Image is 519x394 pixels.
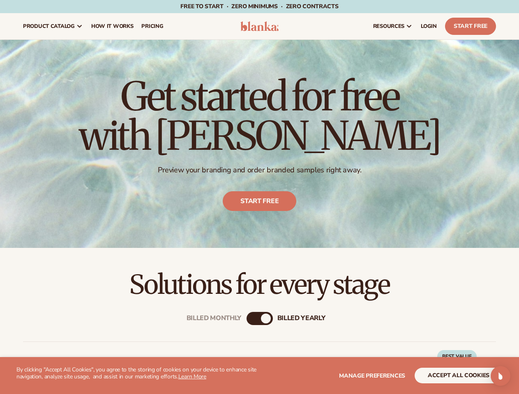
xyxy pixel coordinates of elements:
span: LOGIN [421,23,437,30]
div: Billed Monthly [187,314,242,322]
span: Free to start · ZERO minimums · ZERO contracts [180,2,338,10]
a: pricing [137,13,167,39]
a: product catalog [19,13,87,39]
span: product catalog [23,23,75,30]
img: logo [240,21,279,31]
span: resources [373,23,404,30]
a: resources [369,13,417,39]
button: Manage preferences [339,368,405,383]
div: billed Yearly [277,314,325,322]
p: Preview your branding and order branded samples right away. [79,165,441,175]
a: LOGIN [417,13,441,39]
span: pricing [141,23,163,30]
span: How It Works [91,23,134,30]
p: By clicking "Accept All Cookies", you agree to the storing of cookies on your device to enhance s... [16,367,260,380]
a: Start free [223,191,296,211]
a: How It Works [87,13,138,39]
h1: Get started for free with [PERSON_NAME] [79,77,441,156]
div: BEST VALUE [437,350,477,363]
a: Start Free [445,18,496,35]
button: accept all cookies [415,368,503,383]
span: Manage preferences [339,372,405,380]
div: Open Intercom Messenger [491,366,510,386]
a: Learn More [178,373,206,380]
h2: Solutions for every stage [23,271,496,298]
